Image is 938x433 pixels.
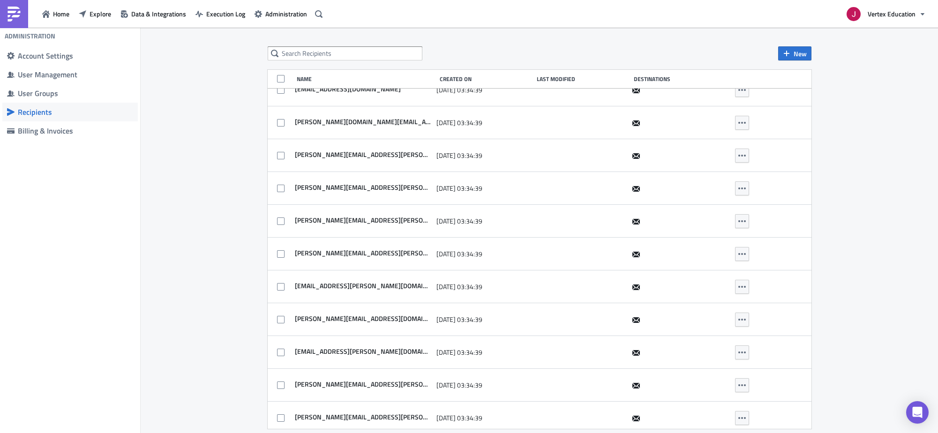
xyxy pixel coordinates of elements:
[293,347,432,356] span: sherifa.roache@vertexeducation.com
[293,314,432,323] span: lleyton.ito@vertexeducation.com
[293,380,432,388] span: william.lamaster@vertexeducation.com
[18,89,133,98] div: User Groups
[5,32,55,40] h4: Administration
[297,75,435,82] div: Name
[436,179,530,198] div: [DATE] 03:34:39
[131,9,186,19] span: Data & Integrations
[293,249,432,257] span: trisha.speir@vertexeducation.com
[7,7,22,22] img: PushMetrics
[436,277,530,296] div: [DATE] 03:34:39
[38,7,74,21] button: Home
[436,343,530,362] div: [DATE] 03:34:39
[90,9,111,19] span: Explore
[18,70,133,79] div: User Management
[868,9,915,19] span: Vertex Education
[440,75,532,82] div: Created On
[537,75,629,82] div: Last Modified
[293,413,432,421] span: larry.larsen@vertexeducation.com
[53,9,69,19] span: Home
[18,126,133,135] div: Billing & Invoices
[436,376,530,395] div: [DATE] 03:34:39
[794,49,807,59] span: New
[436,81,530,99] div: [DATE] 03:34:39
[841,4,931,24] button: Vertex Education
[293,118,432,126] span: Janae.rich@vertexeducation.com
[191,7,250,21] button: Execution Log
[846,6,862,22] img: Avatar
[436,212,530,231] div: [DATE] 03:34:39
[436,146,530,165] div: [DATE] 03:34:39
[268,46,422,60] input: Search Recipients
[293,282,432,290] span: easton.nickerson@vertexeducation.com
[293,216,432,224] span: maria.martinez@vertexeducation.com
[293,183,432,192] span: tracy.kerestes@vertexeducation.com
[265,9,307,19] span: Administration
[116,7,191,21] button: Data & Integrations
[436,310,530,329] div: [DATE] 03:34:39
[906,401,929,424] div: Open Intercom Messenger
[778,46,811,60] button: New
[74,7,116,21] button: Explore
[18,107,133,117] div: Recipients
[250,7,312,21] button: Administration
[293,85,401,93] span: online@legacytraditional.org
[293,150,432,159] span: elizabeth.duncan@vertexeducation.com
[18,51,133,60] div: Account Settings
[634,75,731,82] div: Destinations
[436,245,530,263] div: [DATE] 03:34:39
[436,113,530,132] div: [DATE] 03:34:39
[206,9,245,19] span: Execution Log
[436,409,530,427] div: [DATE] 03:34:39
